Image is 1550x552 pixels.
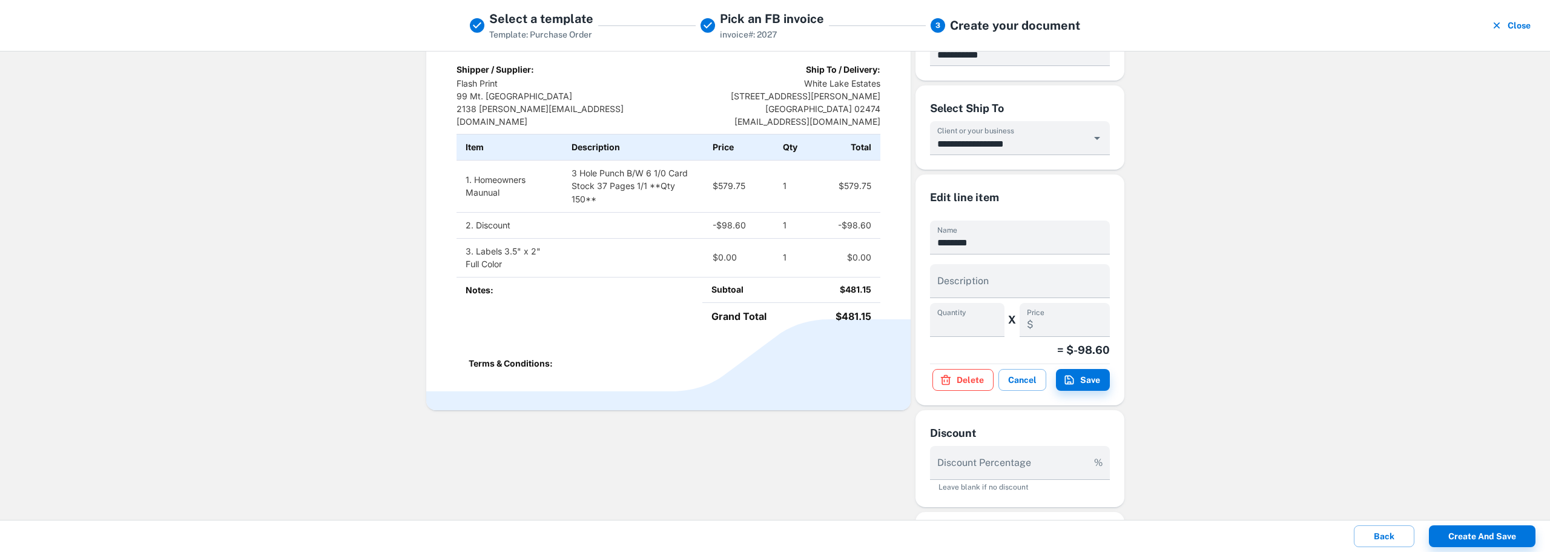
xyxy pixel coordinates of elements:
b: Terms & Conditions: [469,358,553,368]
b: Shipper / Supplier: [457,64,534,75]
label: Quantity [937,307,966,318]
h6: = $ -98.60 [930,342,1110,359]
h5: Pick an FB invoice [720,10,824,28]
td: 3. Labels 3.5" x 2" Full Color [457,238,562,277]
td: $0.00 [704,238,774,277]
b: Ship To / Delivery: [806,64,880,75]
button: Close [1488,10,1535,41]
h6: Edit line item [930,189,1110,206]
button: Back [1354,525,1414,547]
span: Template: Purchase Order [489,30,592,39]
label: Price [1027,307,1044,318]
label: Name [937,225,957,235]
p: $ [1027,318,1034,332]
div: Select Ship To [930,100,1110,116]
label: Client or your business [937,125,1014,136]
td: Subtoal [702,277,790,302]
button: Save [1056,369,1110,391]
th: Description [562,135,704,161]
text: 3 [935,21,940,30]
td: $0.00 [810,238,880,277]
td: 1 [774,238,809,277]
td: 1. Homeowners Maunual [457,160,562,212]
th: Price [704,135,774,161]
td: $481.15 [790,277,880,302]
td: 3 Hole Punch B/W 6 1/0 Card Stock 37 Pages 1/1 **Qty 150** [562,160,704,212]
p: Leave blank if no discount [938,482,1101,493]
h6: X [1004,311,1020,328]
span: invoice#: 2027 [720,30,777,39]
td: $579.75 [704,160,774,212]
p: Flash Print 99 Mt. [GEOGRAPHIC_DATA] 2138 [PERSON_NAME][EMAIL_ADDRESS][DOMAIN_NAME] [457,77,626,128]
button: Cancel [998,369,1046,391]
h5: Create your document [950,16,1080,35]
td: Grand Total [702,302,790,330]
td: $579.75 [810,160,880,212]
td: 2. Discount [457,212,562,238]
td: -$98.60 [810,212,880,238]
td: 1 [774,160,809,212]
th: Item [457,135,562,161]
p: % [1094,456,1103,470]
td: $481.15 [790,302,880,330]
b: Notes: [466,285,493,295]
th: Qty [774,135,809,161]
p: White Lake Estates [STREET_ADDRESS][PERSON_NAME] [GEOGRAPHIC_DATA] 02474 [EMAIL_ADDRESS][DOMAIN_N... [731,77,880,128]
div: Discount [930,425,1110,441]
td: 1 [774,212,809,238]
button: Delete [932,369,994,391]
td: -$98.60 [704,212,774,238]
button: Create and save [1429,525,1535,547]
th: Total [810,135,880,161]
h5: Select a template [489,10,593,28]
button: Open [1089,130,1106,147]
